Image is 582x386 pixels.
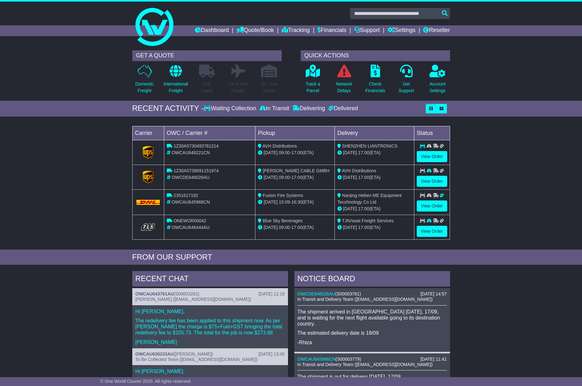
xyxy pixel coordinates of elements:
[343,206,357,211] span: [DATE]
[417,200,447,212] a: View Order
[297,357,336,362] a: OWCAU645966CN
[305,64,321,98] a: Track aParcel
[343,175,357,180] span: [DATE]
[263,168,329,173] span: [PERSON_NAME] CABLE GMBH
[429,81,446,94] p: Account Settings
[354,25,380,36] a: Support
[263,193,303,198] span: Fusion Fire Systems
[335,64,352,98] a: NetworkDelays
[135,318,285,336] p: The redelivery fee has been applied to this shipment now. As per [PERSON_NAME] the charge is $75+...
[342,218,394,223] span: TJN/swat Freight Services
[255,126,335,140] td: Pickup
[263,218,303,223] span: Blue Sky Beverages
[365,81,385,94] p: Check Financials
[261,81,278,94] p: Air / Sea Depot
[297,297,433,302] span: In Transit and Delivery Team ([EMAIL_ADDRESS][DOMAIN_NAME])
[297,374,447,380] p: The shipment is out for delivery [DATE], 17/09.
[297,291,335,296] a: OWCDE646026AU
[258,105,291,112] div: In Transit
[297,339,447,345] p: -Rhiza
[337,206,411,212] div: (ETA)
[136,222,160,232] img: GetCarrierServiceLogo
[417,176,447,187] a: View Order
[423,25,450,36] a: Reseller
[365,64,385,98] a: CheckFinancials
[337,291,360,296] span: S00003781
[297,357,447,362] div: ( )
[135,357,258,362] span: To Be Collected Team ([EMAIL_ADDRESS][DOMAIN_NAME])
[173,168,218,173] span: 1Z30A5738691151974
[336,81,352,94] p: Network Delays
[291,199,303,205] span: 16:30
[258,224,332,231] div: - (ETA)
[420,357,447,362] div: [DATE] 11:41
[173,218,206,223] span: ONEWOR00042
[258,199,332,206] div: - (ETA)
[135,308,285,314] p: Hi [PERSON_NAME],
[135,64,154,98] a: DomesticFreight
[258,351,285,357] div: [DATE] 13:45
[358,225,369,230] span: 17:00
[135,291,174,296] a: OWCAU643761AU
[135,351,174,357] a: OWCAU630233AU
[132,271,288,288] div: RECENT CHAT
[136,200,160,205] img: DHL.png
[301,50,450,61] div: QUICK ACTIONS
[414,126,450,140] td: Status
[279,225,290,230] span: 09:00
[417,226,447,237] a: View Order
[173,143,218,149] span: 1Z30A5730493761214
[279,150,290,155] span: 09:00
[297,309,447,327] p: The shipment arrived in [GEOGRAPHIC_DATA] [DATE], 17/09, and is waiting for the next flight avail...
[297,362,433,367] span: In Transit and Delivery Team ([EMAIL_ADDRESS][DOMAIN_NAME])
[343,225,357,230] span: [DATE]
[398,81,414,94] p: Get Support
[291,225,303,230] span: 17:00
[236,25,274,36] a: Quote/Book
[343,150,357,155] span: [DATE]
[337,149,411,156] div: (ETA)
[279,175,290,180] span: 09:00
[358,206,369,211] span: 17:00
[429,64,446,98] a: AccountSettings
[173,193,198,198] span: 2351617192
[258,149,332,156] div: - (ETA)
[282,25,310,36] a: Tracking
[291,175,303,180] span: 17:00
[258,174,332,181] div: - (ETA)
[172,150,210,155] span: OWCAU648221CN
[135,351,285,357] div: ( )
[135,81,153,94] p: Domestic Freight
[262,143,297,149] span: AVH Distributions
[175,351,212,357] span: [PERSON_NAME]
[199,81,215,94] p: Full Loads
[388,25,416,36] a: Settings
[172,175,210,180] span: OWCDE646026AU
[264,175,278,180] span: [DATE]
[264,199,278,205] span: [DATE]
[342,168,376,173] span: AVH Distributions
[135,339,285,345] p: [PERSON_NAME]
[317,25,346,36] a: Financials
[143,171,153,183] img: GetCarrierServiceLogo
[417,151,447,162] a: View Order
[358,150,369,155] span: 17:00
[172,225,210,230] span: OWCAU646444AU
[398,64,414,98] a: GetSupport
[306,81,320,94] p: Track a Parcel
[135,368,285,374] p: Hi [PERSON_NAME],
[291,105,327,112] div: Delivering
[264,150,278,155] span: [DATE]
[143,146,153,159] img: GetCarrierServiceLogo
[420,291,447,297] div: [DATE] 14:57
[297,330,447,336] p: The estimated delivery date is 18/09
[327,105,358,112] div: Delivered
[337,193,402,205] span: Nanjing Heben ME Equipment Tecchnology Co Ltd
[203,105,258,112] div: Waiting Collection
[132,50,282,61] div: GET A QUOTE
[335,126,414,140] td: Delivery
[164,81,188,94] p: International Freight
[132,126,164,140] td: Carrier
[297,291,447,297] div: ( )
[337,174,411,181] div: (ETA)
